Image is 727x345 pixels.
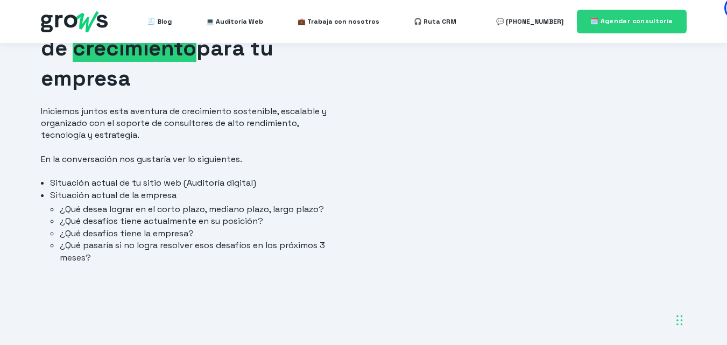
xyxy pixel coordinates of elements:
a: 💬 [PHONE_NUMBER] [496,11,563,32]
a: 💻 Auditoría Web [206,11,263,32]
li: ¿Qué desafíos tiene la empresa? [60,228,344,240]
li: Situación actual de la empresa [50,189,344,264]
img: grows - hubspot [41,11,108,32]
span: 🗓️ Agendar consultoría [590,17,673,25]
span: crecimiento [73,34,196,62]
li: ¿Qué pasaría si no logra resolver esos desafíos en los próximos 3 meses? [60,240,344,264]
li: ¿Qué desafíos tiene actualmente en su posición? [60,215,344,227]
a: 🎧 Ruta CRM [414,11,456,32]
p: En la conversación nos gustaría ver lo siguientes. [41,153,344,165]
div: Widget de chat [533,207,727,345]
p: Iniciemos juntos esta aventura de crecimiento sostenible, escalable y organizado con el soporte d... [41,105,344,141]
a: 🧾 Blog [147,11,172,32]
iframe: Chat Widget [533,207,727,345]
li: Situación actual de tu sitio web (Auditoría digital) [50,177,344,189]
a: 🗓️ Agendar consultoría [577,10,687,33]
div: Arrastrar [676,304,683,336]
a: 💼 Trabaja con nosotros [298,11,379,32]
li: ¿Qué desea lograr en el corto plazo, mediano plazo, largo plazo? [60,203,344,215]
